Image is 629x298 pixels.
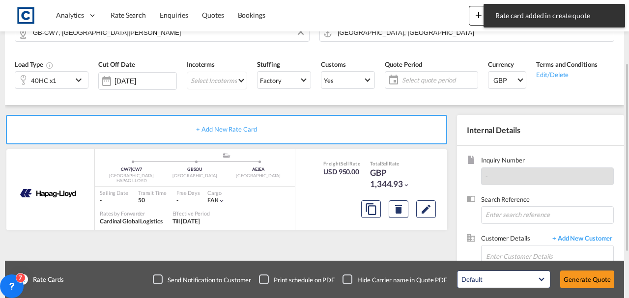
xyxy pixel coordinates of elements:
md-icon: icon-chevron-down [218,197,225,204]
div: Edit/Delete [536,69,597,79]
span: - [486,172,488,180]
md-checkbox: Checkbox No Ink [259,274,335,284]
div: Default [461,275,482,283]
span: Rate card added in create quote [492,11,616,21]
div: Rates by Forwarder [100,210,163,217]
input: Enter search reference [481,206,614,224]
button: Edit [416,200,436,218]
button: Clear Input [293,25,308,39]
md-icon: icon-plus 400-fg [473,9,485,21]
div: HAPAG LLOYD [100,178,163,184]
div: AEJEA [227,166,290,173]
md-icon: icon-chevron-down [73,74,87,86]
span: Sell [341,161,349,166]
md-select: Select Stuffing: Factory [257,71,311,89]
div: 40HC x1icon-chevron-down [15,71,88,89]
span: + Add New Customer [547,234,614,245]
div: Total Rate [370,160,419,167]
div: [GEOGRAPHIC_DATA] [227,173,290,179]
div: GBSOU [163,166,227,173]
button: Delete [389,200,408,218]
span: Incoterms [187,60,215,68]
md-icon: icon-calendar [385,74,397,86]
span: Inquiry Number [481,156,614,167]
div: Internal Details [457,115,624,145]
div: [GEOGRAPHIC_DATA] [163,173,227,179]
div: Till 31 Aug 2025 [172,217,200,226]
input: Enter Customer Details [486,245,613,268]
span: Quote Period [385,60,422,68]
span: Rate Search [111,11,146,19]
div: Print schedule on PDF [274,275,335,284]
div: + Add New Rate Card [6,115,447,144]
md-icon: assets/icons/custom/ship-fill.svg [221,153,232,158]
span: CW7 [121,166,132,172]
span: Currency [488,60,514,68]
span: Bookings [238,11,265,19]
div: Hide Carrier name in Quote PDF [357,275,447,284]
md-icon: icon-chevron-down [403,182,410,189]
div: Cardinal Global Logistics [100,217,163,226]
span: Cardinal Global Logistics [100,217,163,225]
md-checkbox: Checkbox No Ink [153,274,251,284]
div: USD 950.00 [323,167,360,177]
span: | [131,166,132,172]
div: 40HC x1 [31,74,57,87]
span: Search Reference [481,195,614,206]
span: Customs [321,60,345,68]
md-checkbox: Checkbox No Ink [343,274,447,284]
div: Factory [260,77,281,84]
md-select: Select Customs: Yes [321,71,375,89]
span: CW7 [132,166,142,172]
div: Cargo [207,189,226,196]
input: Search by Door/Port [338,24,609,41]
input: Search by Door/Port [33,24,304,41]
span: Stuffing [257,60,280,68]
md-input-container: Jebel Ali, AEJEA [319,24,614,42]
div: Yes [324,77,334,84]
button: Copy [361,200,381,218]
div: Transit Time [138,189,167,196]
div: Effective Period [172,210,210,217]
input: Select [114,77,176,85]
div: Free Days [176,189,200,196]
div: GBP 1,344.93 [370,167,419,190]
button: Generate Quote [560,271,614,288]
span: New [473,11,510,19]
span: Quotes [202,11,224,19]
span: Customer Details [481,234,547,245]
md-select: Select Incoterms [187,72,247,89]
img: HAPAG LLOYD [12,181,88,206]
div: Sailing Date [100,189,128,196]
div: Freight Rate [323,160,360,167]
div: Send Notification to Customer [168,275,251,284]
span: + Add New Rate Card [196,125,257,133]
span: GBP [493,76,516,85]
span: Rate Cards [28,275,64,284]
span: Terms and Conditions [536,60,597,68]
button: icon-plus 400-fgNewicon-chevron-down [469,6,514,26]
span: Cut Off Date [98,60,135,68]
span: Sell [381,161,389,166]
span: FAK [207,196,219,204]
div: [GEOGRAPHIC_DATA] [100,173,163,179]
md-icon: assets/icons/custom/copyQuote.svg [365,203,377,215]
span: Analytics [56,10,84,20]
span: Enquiries [160,11,188,19]
md-select: Select Currency: £ GBPUnited Kingdom Pound [488,71,526,89]
div: 50 [138,196,167,205]
div: - [176,196,178,205]
md-icon: icon-information-outline [46,61,54,69]
div: - [100,196,128,205]
span: Select quote period [400,73,478,87]
span: Till [DATE] [172,217,200,225]
span: Select quote period [402,76,475,84]
img: 1fdb9190129311efbfaf67cbb4249bed.jpeg [15,4,37,27]
md-input-container: GB-CW7,Cheshire West and Chester [15,24,310,42]
span: Load Type [15,60,54,68]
